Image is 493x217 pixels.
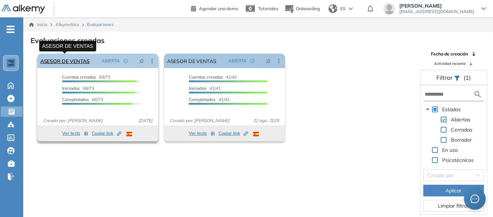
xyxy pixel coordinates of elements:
span: Iniciadas [189,85,207,91]
button: Ver tests [189,129,215,138]
span: 41/41 [189,97,230,102]
a: ASESOR DE VENTAS [40,54,90,68]
span: Onboarding [296,6,320,11]
span: Estados [442,106,461,113]
span: pushpin [266,58,271,64]
span: En uso [441,146,459,154]
span: Estados [441,105,462,114]
button: Aplicar [423,185,484,196]
span: Evaluaciones [87,21,114,28]
span: Completados [62,97,89,102]
span: 66/73 [62,97,103,102]
span: Agendar una demo [199,6,238,11]
span: check-circle [250,59,254,63]
a: ASESOR DE VENTAS [167,54,216,68]
span: 41/41 [189,85,221,91]
button: Onboarding [284,1,320,17]
button: pushpin [134,55,150,67]
span: Cerradas [451,126,472,133]
span: Borrador [451,137,472,143]
span: message [470,195,479,203]
h3: Evaluaciones creadas [30,36,105,45]
button: Ver tests [62,129,88,138]
span: 69/73 [62,74,110,80]
span: Iniciadas [62,85,80,91]
span: Completados [189,97,216,102]
span: Creado por: [PERSON_NAME] [40,117,106,124]
span: Limpiar filtros [438,202,469,210]
a: Inicio [29,21,48,28]
img: search icon [473,90,482,99]
span: Fecha de creación [431,51,468,57]
span: [DATE] [135,117,155,124]
span: En uso [442,147,458,153]
span: Borrador [449,135,473,144]
span: (1) [464,73,471,82]
span: Alkymetrics [56,22,79,27]
span: Copiar link [92,130,121,137]
button: Limpiar filtros [423,200,484,212]
img: world [329,4,337,13]
span: [EMAIL_ADDRESS][DOMAIN_NAME] [399,9,474,14]
img: Logo [1,5,45,14]
span: Filtrar [436,74,454,81]
i: - [7,29,15,30]
span: Cuentas creadas [189,74,223,80]
span: [PERSON_NAME] [399,3,474,9]
span: Psicotécnicos [441,156,475,164]
span: caret-down [426,108,429,111]
span: 68/73 [62,85,94,91]
button: Copiar link [219,129,248,138]
span: Creado por: [PERSON_NAME] [167,117,232,124]
span: Aplicar [445,187,461,195]
span: Cuentas creadas [62,74,96,80]
span: Copiar link [219,130,248,137]
span: check-circle [123,59,128,63]
button: pushpin [260,55,276,67]
img: ESP [253,132,259,136]
span: Tutoriales [258,6,278,11]
span: ES [340,5,346,12]
span: 41/41 [189,74,237,80]
a: Agendar una demo [191,4,238,12]
img: arrow [349,7,353,10]
span: 22 ago. 2025 [250,117,282,124]
span: ABIERTA [102,58,120,64]
span: Cerradas [449,125,474,134]
span: Abiertas [449,115,472,124]
span: pushpin [139,58,144,64]
div: ASESOR DE VENTAS [39,41,96,51]
span: Abiertas [451,116,470,123]
img: https://assets.alkemy.org/workspaces/1802/d452bae4-97f6-47ab-b3bf-1c40240bc960.jpg [8,60,14,66]
span: Actividad reciente [434,61,465,66]
span: Psicotécnicos [442,157,474,163]
img: ESP [126,132,132,136]
button: Copiar link [92,129,121,138]
span: ABIERTA [228,58,246,64]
